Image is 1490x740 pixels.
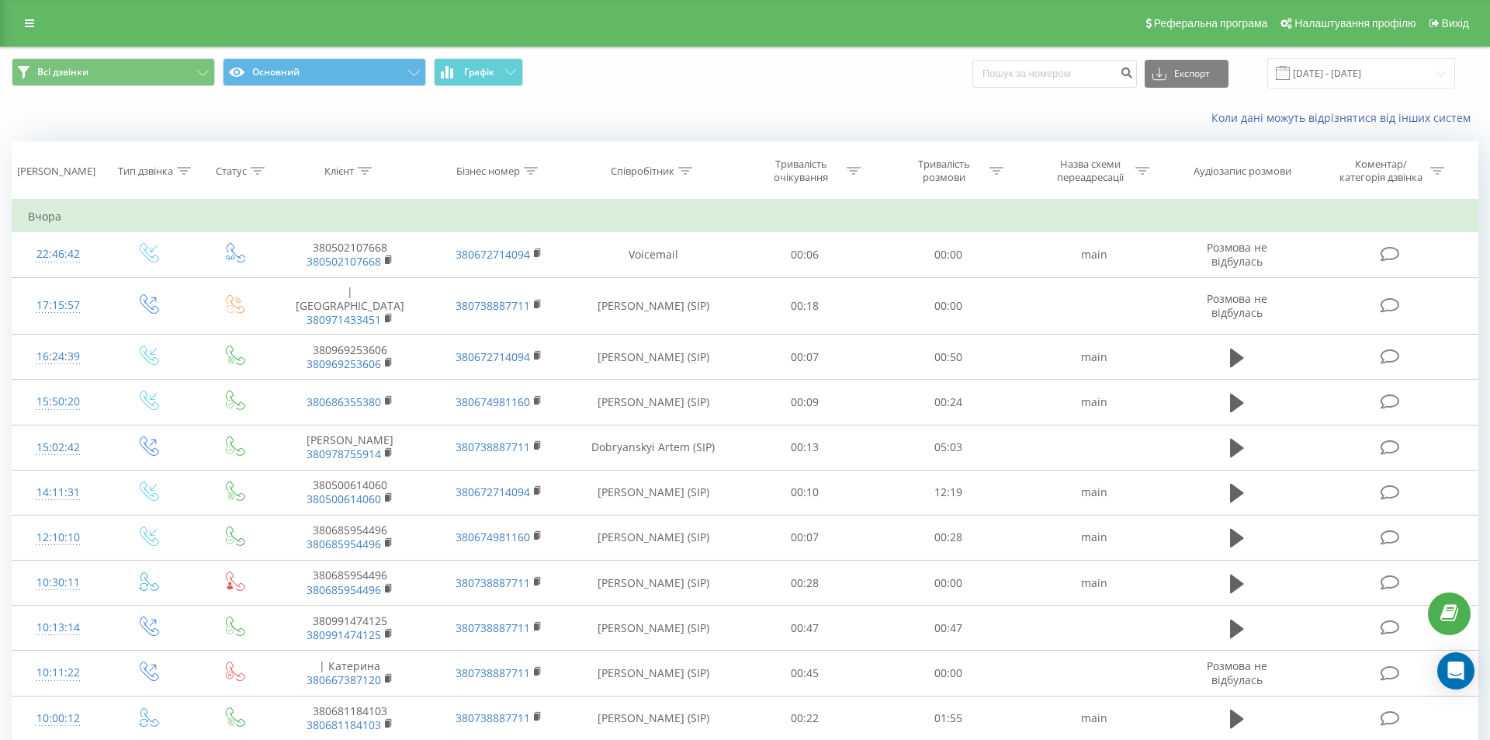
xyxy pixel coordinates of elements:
[275,470,424,515] td: 380500614060
[733,335,876,380] td: 00:07
[573,232,733,277] td: Voicemail
[28,290,88,321] div: 17:15:57
[876,606,1019,651] td: 00:47
[876,470,1019,515] td: 12:19
[876,561,1019,606] td: 00:00
[733,606,876,651] td: 00:47
[223,58,426,86] button: Основний
[1145,60,1228,88] button: Експорт
[275,515,424,560] td: 380685954496
[876,651,1019,696] td: 00:00
[972,60,1137,88] input: Пошук за номером
[307,394,381,409] a: 380686355380
[37,66,88,78] span: Всі дзвінки
[1020,380,1169,425] td: main
[876,515,1019,560] td: 00:28
[456,349,530,364] a: 380672714094
[573,515,733,560] td: [PERSON_NAME] (SIP)
[876,425,1019,470] td: 05:03
[307,356,381,371] a: 380969253606
[216,165,247,178] div: Статус
[733,515,876,560] td: 00:07
[456,439,530,454] a: 380738887711
[1207,658,1267,687] span: Розмова не відбулась
[28,433,88,463] div: 15:02:42
[573,651,733,696] td: [PERSON_NAME] (SIP)
[1211,110,1478,125] a: Коли дані можуть відрізнятися вiд інших систем
[28,704,88,734] div: 10:00:12
[307,717,381,732] a: 380681184103
[573,606,733,651] td: [PERSON_NAME] (SIP)
[456,710,530,725] a: 380738887711
[573,561,733,606] td: [PERSON_NAME] (SIP)
[733,561,876,606] td: 00:28
[876,232,1019,277] td: 00:00
[573,335,733,380] td: [PERSON_NAME] (SIP)
[1020,335,1169,380] td: main
[1207,240,1267,269] span: Розмова не відбулась
[456,165,520,178] div: Бізнес номер
[1336,158,1426,184] div: Коментар/категорія дзвінка
[307,492,381,506] a: 380500614060
[1048,158,1131,184] div: Назва схеми переадресації
[456,530,530,544] a: 380674981160
[1437,652,1474,690] div: Open Intercom Messenger
[275,335,424,380] td: 380969253606
[1442,17,1469,30] span: Вихід
[307,627,381,642] a: 380991474125
[307,672,381,687] a: 380667387120
[464,67,494,78] span: Графік
[275,425,424,470] td: [PERSON_NAME]
[275,651,424,696] td: | Катерина
[573,425,733,470] td: Dobryanskyi Artem (SIP)
[876,277,1019,335] td: 00:00
[573,380,733,425] td: [PERSON_NAME] (SIP)
[28,658,88,688] div: 10:11:22
[456,665,530,680] a: 380738887711
[573,470,733,515] td: [PERSON_NAME] (SIP)
[573,277,733,335] td: [PERSON_NAME] (SIP)
[275,277,424,335] td: | [GEOGRAPHIC_DATA]
[28,613,88,643] div: 10:13:14
[876,335,1019,380] td: 00:50
[456,485,530,499] a: 380672714094
[28,387,88,417] div: 15:50:20
[733,232,876,277] td: 00:06
[434,58,523,86] button: Графік
[28,239,88,269] div: 22:46:42
[456,298,530,313] a: 380738887711
[307,582,381,597] a: 380685954496
[12,58,215,86] button: Всі дзвінки
[456,394,530,409] a: 380674981160
[733,277,876,335] td: 00:18
[17,165,95,178] div: [PERSON_NAME]
[456,575,530,590] a: 380738887711
[12,201,1478,232] td: Вчора
[733,470,876,515] td: 00:10
[275,232,424,277] td: 380502107668
[1020,515,1169,560] td: main
[1020,232,1169,277] td: main
[28,342,88,372] div: 16:24:39
[456,620,530,635] a: 380738887711
[28,568,88,598] div: 10:30:11
[733,425,876,470] td: 00:13
[324,165,354,178] div: Клієнт
[733,380,876,425] td: 00:09
[611,165,674,178] div: Співробітник
[876,380,1019,425] td: 00:24
[118,165,173,178] div: Тип дзвінка
[1207,291,1267,320] span: Розмова не відбулась
[275,606,424,651] td: 380991474125
[456,247,530,262] a: 380672714094
[28,523,88,553] div: 12:10:10
[1194,165,1291,178] div: Аудіозапис розмови
[733,651,876,696] td: 00:45
[1020,561,1169,606] td: main
[307,446,381,461] a: 380978755914
[1294,17,1415,30] span: Налаштування профілю
[760,158,843,184] div: Тривалість очікування
[1020,470,1169,515] td: main
[307,254,381,269] a: 380502107668
[28,478,88,508] div: 14:11:31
